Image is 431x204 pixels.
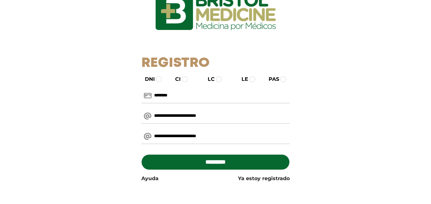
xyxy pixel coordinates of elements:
[236,75,248,83] label: LE
[169,75,181,83] label: CI
[141,175,159,182] a: Ayuda
[139,75,155,83] label: DNI
[202,75,215,83] label: LC
[238,175,290,182] a: Ya estoy registrado
[263,75,279,83] label: PAS
[141,55,290,71] h1: Registro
